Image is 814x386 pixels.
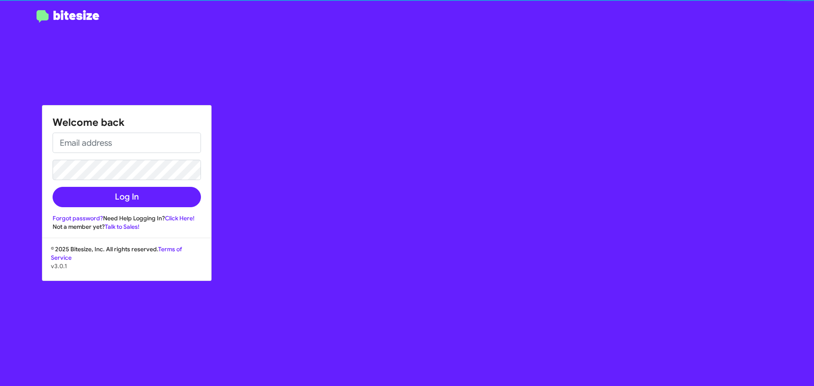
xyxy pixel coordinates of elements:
p: v3.0.1 [51,262,203,270]
div: Need Help Logging In? [53,214,201,222]
a: Talk to Sales! [105,223,139,230]
div: Not a member yet? [53,222,201,231]
a: Click Here! [165,214,195,222]
input: Email address [53,133,201,153]
div: © 2025 Bitesize, Inc. All rights reserved. [42,245,211,280]
h1: Welcome back [53,116,201,129]
a: Forgot password? [53,214,103,222]
button: Log In [53,187,201,207]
